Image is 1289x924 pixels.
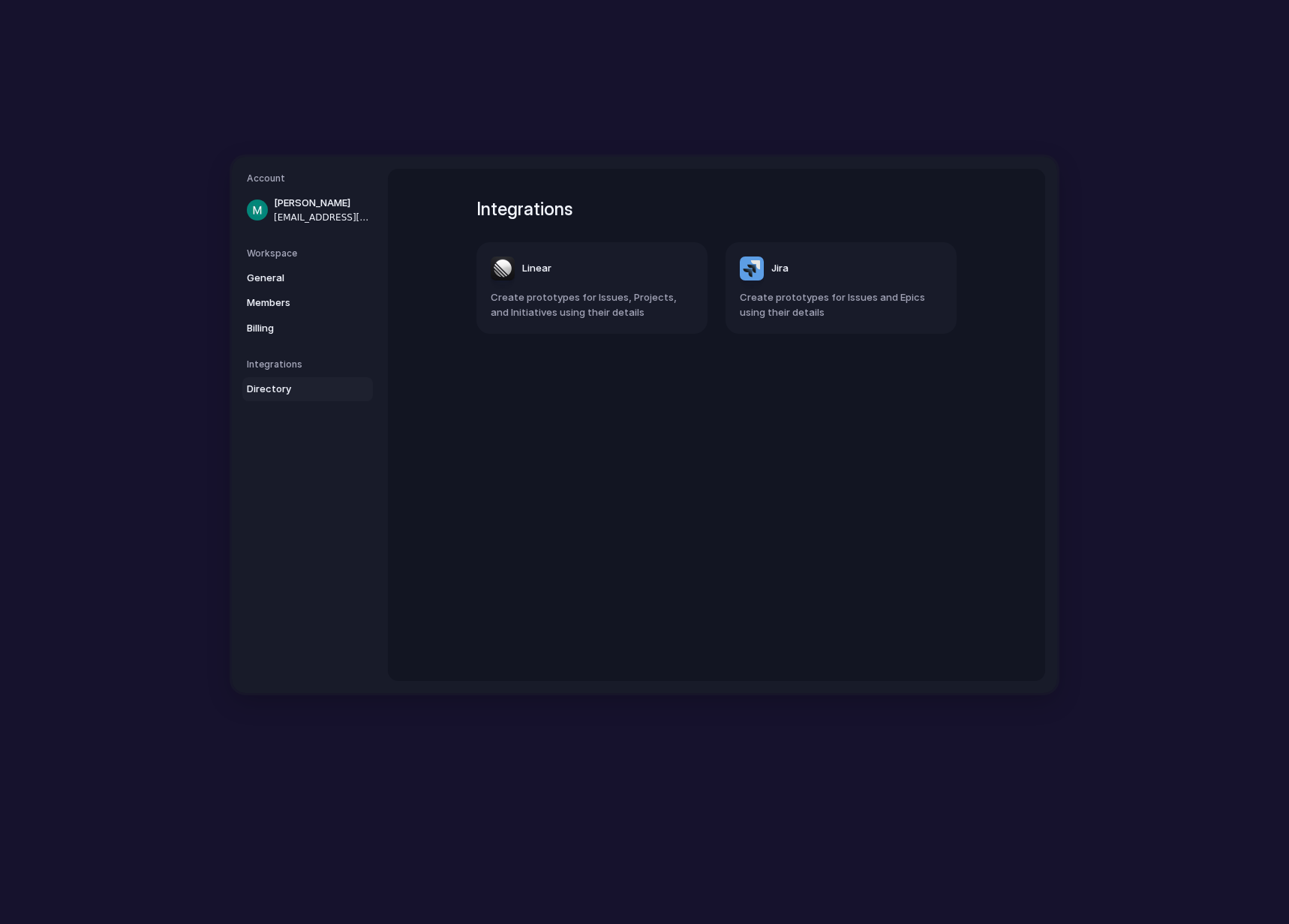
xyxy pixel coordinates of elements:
h1: Integrations [476,196,957,223]
h5: Workspace [247,247,373,260]
span: Create prototypes for Issues and Epics using their details [740,290,942,319]
h5: Integrations [247,358,373,371]
span: Create prototypes for Issues, Projects, and Initiatives using their details [491,290,693,319]
h5: Account [247,172,373,185]
a: Members [242,291,373,315]
a: Directory [242,377,373,401]
a: Billing [242,316,373,340]
span: Jira [771,261,789,276]
span: General [247,271,343,286]
a: [PERSON_NAME][EMAIL_ADDRESS][DOMAIN_NAME] [242,191,373,229]
a: General [242,266,373,290]
span: Billing [247,321,343,336]
span: Members [247,295,343,310]
span: [EMAIL_ADDRESS][DOMAIN_NAME] [274,211,370,224]
span: [PERSON_NAME] [274,196,370,211]
span: Directory [247,382,343,397]
span: Linear [522,261,551,276]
